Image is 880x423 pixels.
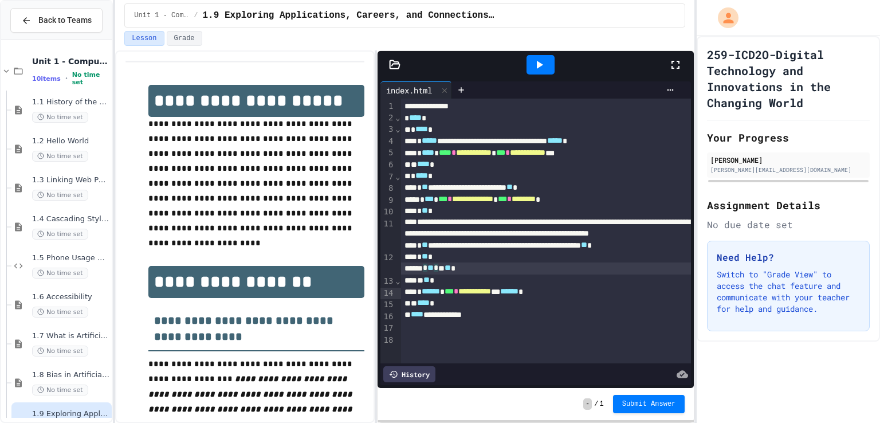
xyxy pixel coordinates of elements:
[707,130,870,146] h2: Your Progress
[717,250,860,264] h3: Need Help?
[380,276,395,288] div: 13
[32,190,88,201] span: No time set
[380,335,395,347] div: 18
[167,31,202,46] button: Grade
[134,11,189,20] span: Unit 1 - Computational Thinking and Making Connections
[380,159,395,171] div: 6
[32,385,88,395] span: No time set
[380,171,395,183] div: 7
[380,147,395,159] div: 5
[707,218,870,232] div: No due date set
[380,195,395,207] div: 9
[380,311,395,323] div: 16
[395,276,400,285] span: Fold line
[380,84,438,96] div: index.html
[613,395,685,413] button: Submit Answer
[380,136,395,148] div: 4
[383,366,435,382] div: History
[32,151,88,162] span: No time set
[600,399,604,409] span: 1
[785,327,869,376] iframe: chat widget
[622,399,676,409] span: Submit Answer
[38,14,92,26] span: Back to Teams
[32,214,109,224] span: 1.4 Cascading Style Sheets
[194,11,198,20] span: /
[32,409,109,419] span: 1.9 Exploring Applications, Careers, and Connections in the Digital World
[380,288,395,300] div: 14
[380,183,395,195] div: 8
[395,172,400,181] span: Fold line
[32,331,109,341] span: 1.7 What is Artificial Intelligence (AI)
[203,9,496,22] span: 1.9 Exploring Applications, Careers, and Connections in the Digital World
[380,101,395,112] div: 1
[380,218,395,252] div: 11
[124,31,164,46] button: Lesson
[707,197,870,213] h2: Assignment Details
[395,124,400,134] span: Fold line
[32,346,88,357] span: No time set
[32,370,109,380] span: 1.8 Bias in Artificial Intelligence
[594,399,598,409] span: /
[380,81,452,99] div: index.html
[32,56,109,66] span: Unit 1 - Computational Thinking and Making Connections
[32,136,109,146] span: 1.2 Hello World
[32,307,88,318] span: No time set
[32,268,88,279] span: No time set
[710,166,866,174] div: [PERSON_NAME][EMAIL_ADDRESS][DOMAIN_NAME]
[717,269,860,315] p: Switch to "Grade View" to access the chat feature and communicate with your teacher for help and ...
[32,75,61,83] span: 10 items
[10,8,103,33] button: Back to Teams
[832,377,869,412] iframe: chat widget
[32,229,88,240] span: No time set
[380,252,395,276] div: 12
[707,46,870,111] h1: 259-ICD2O-Digital Technology and Innovations in the Changing World
[32,292,109,302] span: 1.6 Accessibility
[32,97,109,107] span: 1.1 History of the WWW
[380,124,395,136] div: 3
[380,299,395,311] div: 15
[32,112,88,123] span: No time set
[65,74,68,83] span: •
[380,323,395,335] div: 17
[32,253,109,263] span: 1.5 Phone Usage Assignment
[72,71,110,86] span: No time set
[706,5,741,31] div: My Account
[32,175,109,185] span: 1.3 Linking Web Pages
[710,155,866,165] div: [PERSON_NAME]
[380,112,395,124] div: 2
[395,113,400,122] span: Fold line
[583,398,592,410] span: -
[380,206,395,218] div: 10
